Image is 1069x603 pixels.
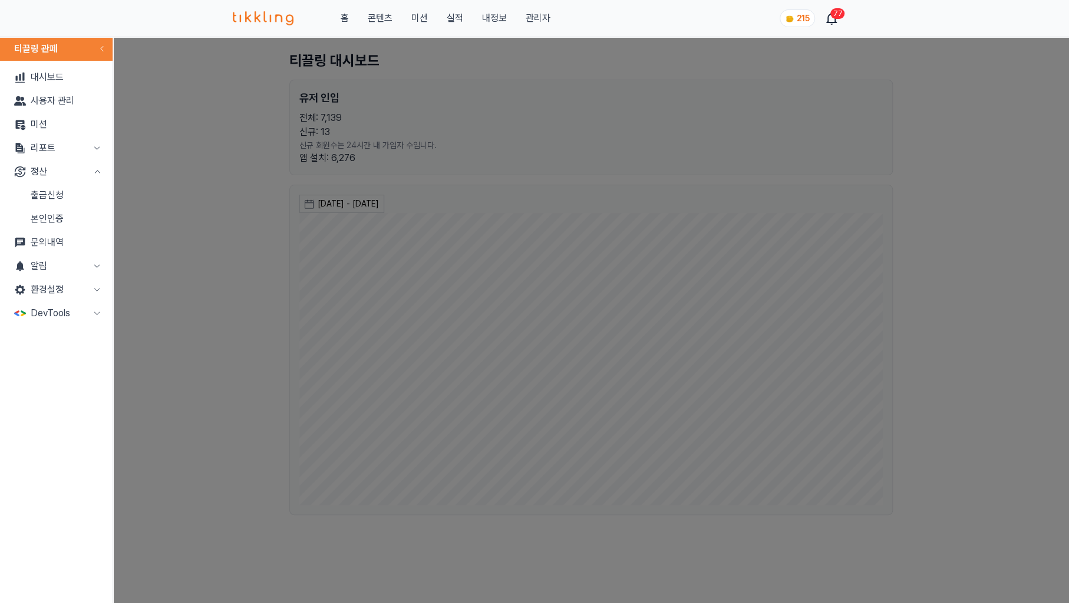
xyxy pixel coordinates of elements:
[341,11,349,25] a: 홈
[5,183,108,207] a: 출금신청
[5,231,108,254] a: 문의내역
[5,207,108,231] a: 본인인증
[785,14,794,24] img: coin
[5,278,108,301] button: 환경설정
[5,65,108,89] a: 대시보드
[368,11,392,25] a: 콘텐츠
[5,160,108,183] button: 정산
[526,11,550,25] a: 관리자
[827,11,836,25] a: 77
[830,8,844,19] div: 77
[5,89,108,113] a: 사용자 관리
[482,11,507,25] a: 내정보
[5,136,108,160] button: 리포트
[780,9,813,27] a: coin 215
[447,11,463,25] a: 실적
[5,301,108,325] button: DevTools
[797,14,810,23] span: 215
[5,113,108,136] a: 미션
[233,11,293,25] img: 티끌링
[5,254,108,278] button: 알림
[411,11,428,25] button: 미션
